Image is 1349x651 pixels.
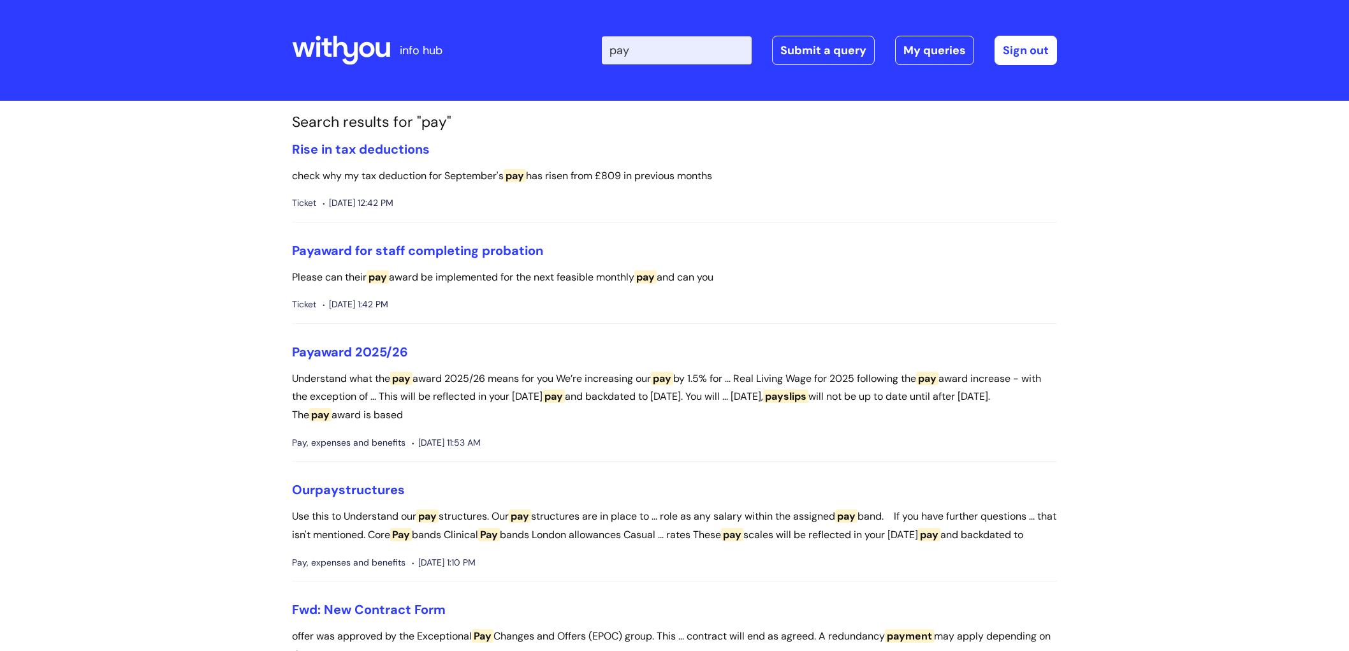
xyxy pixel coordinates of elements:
span: pay [509,509,531,523]
a: My queries [895,36,974,65]
a: Submit a query [772,36,875,65]
span: Pay [472,629,493,643]
span: pay [367,270,389,284]
span: payment [885,629,934,643]
span: Ticket [292,195,316,211]
a: Payaward 2025/26 [292,344,408,360]
span: Ticket [292,296,316,312]
span: pay [416,509,439,523]
span: pay [651,372,673,385]
p: Please can their award be implemented for the next feasible monthly and can you [292,268,1057,287]
h1: Search results for "pay" [292,113,1057,131]
span: Pay [292,344,314,360]
a: Sign out [995,36,1057,65]
span: pay [504,169,526,182]
span: pay [918,528,940,541]
p: Use this to Understand our structures. Our structures are in place to ... role as any salary with... [292,508,1057,545]
a: Ourpaystructures [292,481,405,498]
p: Understand what the award 2025/26 means for you We’re increasing our by 1.5% for ... Real Living ... [292,370,1057,425]
span: pay [721,528,743,541]
a: Payaward for staff completing probation [292,242,543,259]
span: pay [309,408,332,421]
span: pay [634,270,657,284]
span: payslips [763,390,808,403]
span: pay [315,481,339,498]
input: Search [602,36,752,64]
a: Rise in tax deductions [292,141,430,157]
a: Fwd: New Contract Form [292,601,446,618]
span: Pay, expenses and benefits [292,555,405,571]
span: [DATE] 1:10 PM [412,555,476,571]
span: Pay [292,242,314,259]
span: [DATE] 11:53 AM [412,435,481,451]
p: check why my tax deduction for September's has risen from £809 in previous months [292,167,1057,186]
div: | - [602,36,1057,65]
span: [DATE] 1:42 PM [323,296,388,312]
span: Pay [478,528,500,541]
span: pay [543,390,565,403]
span: pay [835,509,857,523]
span: pay [390,372,412,385]
span: Pay, expenses and benefits [292,435,405,451]
span: pay [916,372,938,385]
span: [DATE] 12:42 PM [323,195,393,211]
span: Pay [390,528,412,541]
p: info hub [400,40,442,61]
